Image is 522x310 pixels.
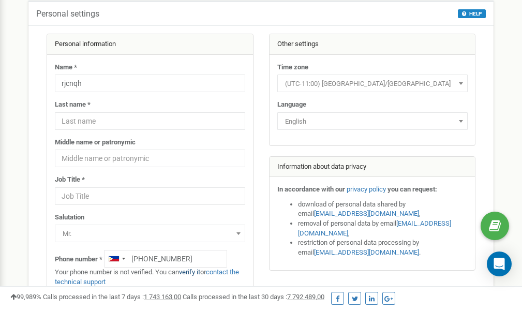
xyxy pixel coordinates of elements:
[105,250,128,267] div: Telephone country code
[55,150,245,167] input: Middle name or patronymic
[55,138,136,147] label: Middle name or patronymic
[314,210,419,217] a: [EMAIL_ADDRESS][DOMAIN_NAME]
[298,219,451,237] a: [EMAIL_ADDRESS][DOMAIN_NAME]
[458,9,486,18] button: HELP
[144,293,181,301] u: 1 743 163,00
[287,293,324,301] u: 7 792 489,00
[314,248,419,256] a: [EMAIL_ADDRESS][DOMAIN_NAME]
[277,63,308,72] label: Time zone
[387,185,437,193] strong: you can request:
[55,255,102,264] label: Phone number *
[47,34,253,55] div: Personal information
[270,34,475,55] div: Other settings
[10,293,41,301] span: 99,989%
[55,268,239,286] a: contact the technical support
[55,268,245,287] p: Your phone number is not verified. You can or
[277,75,468,92] span: (UTC-11:00) Pacific/Midway
[55,213,84,223] label: Salutation
[43,293,181,301] span: Calls processed in the last 7 days :
[55,225,245,242] span: Mr.
[281,114,464,129] span: English
[55,175,85,185] label: Job Title *
[55,112,245,130] input: Last name
[36,9,99,19] h5: Personal settings
[183,293,324,301] span: Calls processed in the last 30 days :
[55,63,77,72] label: Name *
[347,185,386,193] a: privacy policy
[281,77,464,91] span: (UTC-11:00) Pacific/Midway
[58,227,242,241] span: Mr.
[55,75,245,92] input: Name
[298,219,468,238] li: removal of personal data by email ,
[298,238,468,257] li: restriction of personal data processing by email .
[55,100,91,110] label: Last name *
[277,112,468,130] span: English
[270,157,475,178] div: Information about data privacy
[104,250,227,268] input: +1-800-555-55-55
[179,268,200,276] a: verify it
[487,252,512,276] div: Open Intercom Messenger
[277,185,345,193] strong: In accordance with our
[298,200,468,219] li: download of personal data shared by email ,
[277,100,306,110] label: Language
[55,187,245,205] input: Job Title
